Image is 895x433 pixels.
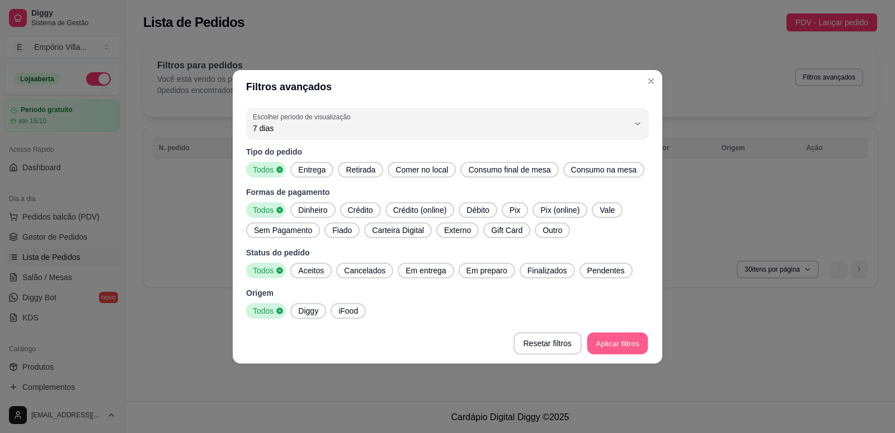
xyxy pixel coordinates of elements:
button: Comer no local [388,162,456,178]
button: Close [642,72,660,90]
button: Retirada [338,162,383,178]
span: Pix (online) [536,204,584,216]
span: Crédito [343,204,378,216]
button: Sem Pagamento [246,222,320,238]
header: Filtros avançados [233,70,662,104]
button: Consumo final de mesa [460,162,558,178]
span: Consumo final de mesa [464,164,555,175]
span: Todos [248,305,276,316]
span: Dinheiro [294,204,332,216]
button: Aplicar filtros [587,332,648,354]
span: Vale [595,204,619,216]
button: Cancelados [336,263,393,278]
button: Gift Card [483,222,530,238]
span: Aceitos [294,265,328,276]
span: Débito [462,204,493,216]
p: Origem [246,287,649,299]
button: Aceitos [290,263,332,278]
label: Escolher período de visualização [253,112,354,122]
button: Em entrega [398,263,454,278]
button: Todos [246,202,286,218]
span: iFood [334,305,362,316]
p: Status do pedido [246,247,649,258]
button: Outro [535,222,570,238]
p: Formas de pagamento [246,187,649,198]
span: Carteira Digital [368,225,428,236]
span: Todos [248,265,276,276]
span: Cancelados [340,265,390,276]
button: Diggy [290,303,326,319]
button: Dinheiro [290,202,335,218]
span: Sem Pagamento [249,225,317,236]
button: Pendentes [580,263,633,278]
span: Diggy [294,305,323,316]
button: Todos [246,263,286,278]
span: Todos [248,164,276,175]
span: Outro [538,225,567,236]
button: Escolher período de visualização7 dias [246,108,649,139]
button: Vale [592,202,623,218]
button: Fiado [324,222,360,238]
span: Consumo na mesa [567,164,642,175]
button: Débito [459,202,497,218]
button: Externo [436,222,479,238]
span: Finalizados [523,265,572,276]
button: Crédito [340,202,381,218]
span: Gift Card [487,225,527,236]
span: Comer no local [391,164,453,175]
button: Crédito (online) [385,202,455,218]
button: Finalizados [520,263,575,278]
span: Crédito (online) [389,204,451,216]
p: Tipo do pedido [246,146,649,157]
span: Retirada [341,164,380,175]
span: Todos [248,204,276,216]
span: Em entrega [401,265,450,276]
span: 7 dias [253,123,629,134]
span: Pix [505,204,525,216]
button: Consumo na mesa [563,162,645,178]
span: Fiado [328,225,356,236]
span: Externo [440,225,475,236]
button: Pix [502,202,528,218]
button: Resetar filtros [514,332,582,355]
button: Todos [246,162,286,178]
button: Carteira Digital [364,222,432,238]
span: Em preparo [462,265,512,276]
button: Em preparo [459,263,515,278]
button: Todos [246,303,286,319]
button: iFood [331,303,366,319]
span: Pendentes [583,265,629,276]
span: Entrega [294,164,330,175]
button: Entrega [290,162,333,178]
button: Pix (online) [533,202,587,218]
